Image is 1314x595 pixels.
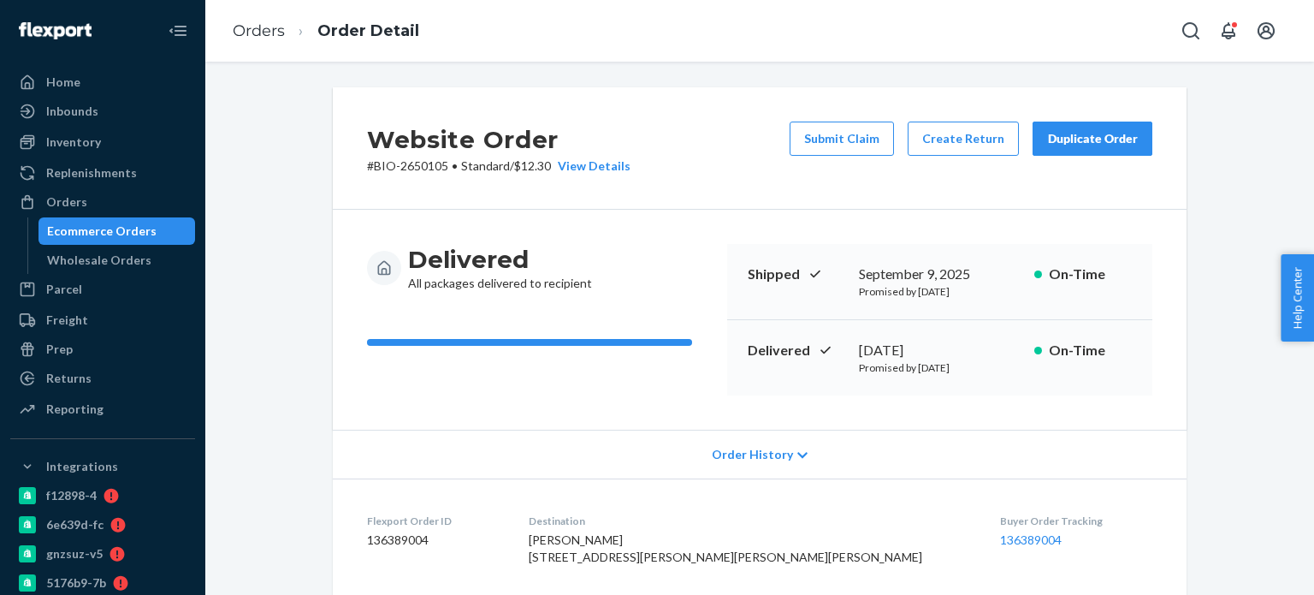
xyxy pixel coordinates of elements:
div: Inventory [46,134,101,151]
div: Parcel [46,281,82,298]
a: Orders [233,21,285,40]
a: 6e639d-fc [10,511,195,538]
button: Create Return [908,122,1019,156]
ol: breadcrumbs [219,6,433,57]
button: Open notifications [1211,14,1246,48]
div: Prep [46,341,73,358]
a: Parcel [10,276,195,303]
p: On-Time [1049,265,1132,284]
p: # BIO-2650105 / $12.30 [367,158,630,175]
div: Returns [46,370,92,387]
a: gnzsuz-v5 [10,540,195,568]
div: Duplicate Order [1047,130,1138,147]
button: Submit Claim [790,122,894,156]
div: Inbounds [46,103,98,120]
a: Ecommerce Orders [38,217,196,245]
p: Promised by [DATE] [859,284,1021,299]
div: Home [46,74,80,91]
div: September 9, 2025 [859,265,1021,284]
div: Integrations [46,458,118,475]
button: Integrations [10,453,195,480]
button: Close Navigation [161,14,195,48]
button: View Details [551,158,630,175]
dt: Destination [529,514,972,528]
button: Duplicate Order [1033,122,1152,156]
a: Reporting [10,396,195,423]
button: Help Center [1281,254,1314,342]
div: Replenishments [46,164,137,181]
div: f12898-4 [46,487,97,504]
dd: 136389004 [367,532,501,549]
div: All packages delivered to recipient [408,244,592,292]
a: Inbounds [10,98,195,125]
a: Wholesale Orders [38,247,196,274]
a: Home [10,68,195,96]
img: Flexport logo [19,22,92,39]
a: Orders [10,188,195,216]
h2: Website Order [367,122,630,158]
span: • [452,158,458,173]
div: Orders [46,193,87,211]
a: 136389004 [1000,533,1062,547]
a: Inventory [10,128,195,156]
span: [PERSON_NAME] [STREET_ADDRESS][PERSON_NAME][PERSON_NAME][PERSON_NAME] [529,533,922,564]
p: Shipped [748,265,845,284]
a: Replenishments [10,159,195,187]
div: Ecommerce Orders [47,223,157,240]
button: Open Search Box [1174,14,1208,48]
p: On-Time [1049,341,1132,360]
div: Wholesale Orders [47,252,151,269]
div: gnzsuz-v5 [46,545,103,562]
a: Prep [10,336,195,363]
div: 6e639d-fc [46,516,104,533]
dt: Buyer Order Tracking [1000,514,1152,528]
div: Reporting [46,401,104,418]
span: Standard [461,158,510,173]
button: Open account menu [1249,14,1283,48]
div: Freight [46,312,88,329]
h3: Delivered [408,244,592,275]
dt: Flexport Order ID [367,514,501,528]
span: Order History [712,446,793,463]
a: Order Detail [317,21,419,40]
a: Returns [10,365,195,392]
p: Delivered [748,341,845,360]
a: Freight [10,306,195,334]
div: [DATE] [859,341,1021,360]
p: Promised by [DATE] [859,360,1021,375]
div: 5176b9-7b [46,574,106,592]
a: f12898-4 [10,482,195,509]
